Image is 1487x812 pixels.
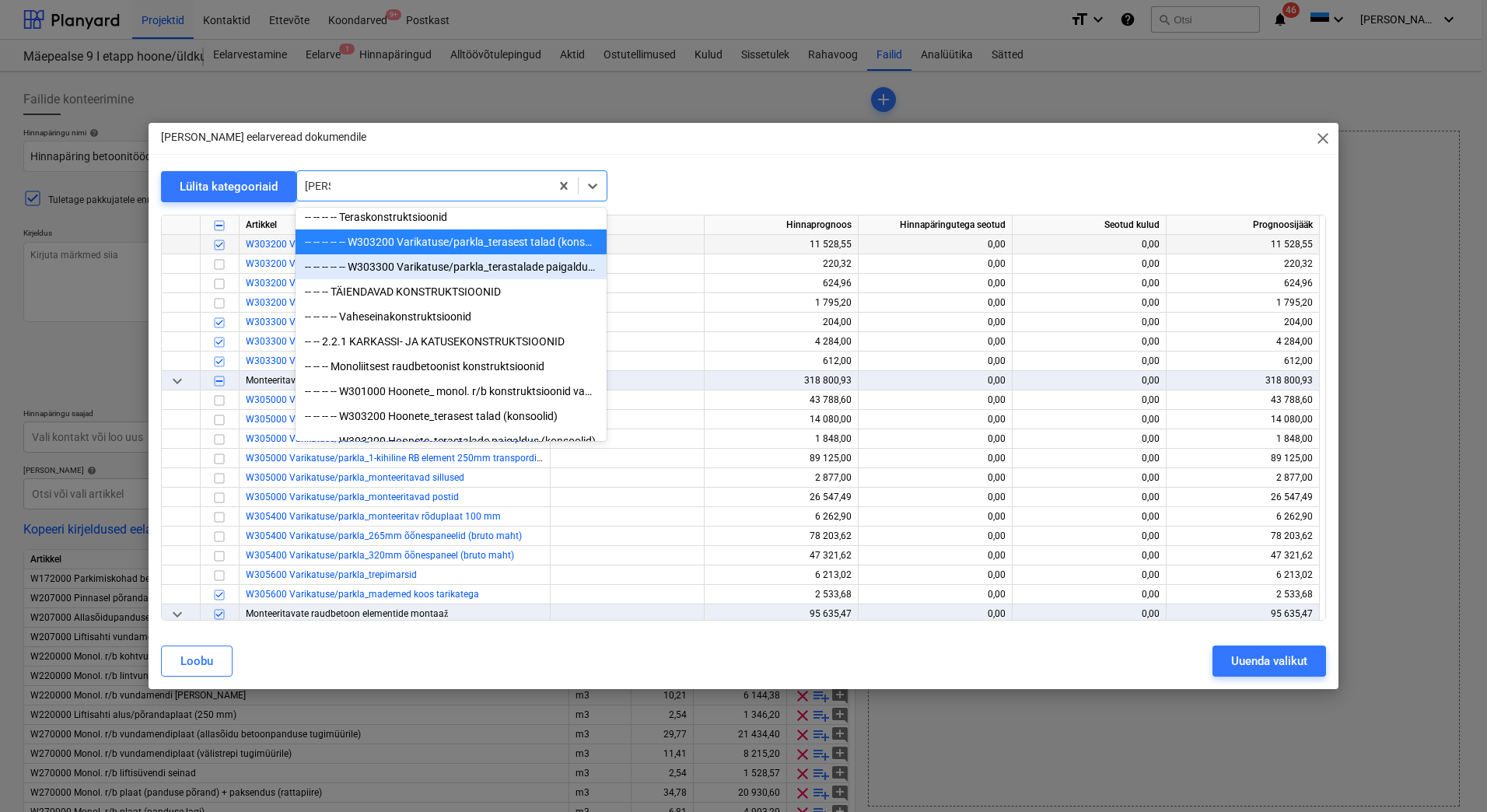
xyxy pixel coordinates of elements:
div: 14 080,00 [1173,410,1313,429]
a: W303200 Varikatuse/parkla_terasest talad (konsoolid) [246,239,476,250]
div: 0,00 [865,332,1006,352]
div: -- -- -- -- Teraskonstruktsioonid [296,205,607,229]
div: 0,00 [1019,313,1160,332]
div: 2 533,68 [711,585,852,604]
span: W303200 Varikatuse/parkla_terasest postid [246,258,431,269]
span: close [1314,129,1332,148]
div: 1 848,00 [711,429,852,449]
div: 0,00 [865,235,1006,254]
div: 0,00 [865,429,1006,449]
div: 220,32 [1173,254,1313,274]
div: -- -- -- -- Vaheseinakonstruktsioonid [296,304,607,329]
a: W305400 Varikatuse/parkla_320mm õõnespaneel (bruto maht) [246,550,514,561]
span: Monteeritavate raudbetoon elementide montaaž [246,608,448,619]
div: Kirjeldus [551,215,705,235]
span: W303200 Varikatuse/parkla_vekseltalad [246,297,416,308]
div: 6 262,90 [711,507,852,527]
div: 612,00 [1173,352,1313,371]
div: 0,00 [865,449,1006,468]
div: -- -- -- -- W303200 Hoonete_terasest talad (konsoolid) [296,404,607,429]
div: 0,00 [865,468,1006,488]
div: Chat Widget [1409,737,1487,812]
div: 0,00 [1019,488,1160,507]
div: 0,00 [865,488,1006,507]
div: 6 213,02 [711,565,852,585]
a: W305400 Varikatuse/parkla_monteeritav rõduplaat 100 mm [246,511,501,522]
div: 1 795,20 [1173,293,1313,313]
div: 0,00 [865,527,1006,546]
div: 0,00 [1019,274,1160,293]
div: 0,00 [1019,390,1160,410]
a: W305000 Varikatuse/parkla_1-kihiline RB element 240mm transpordiga (avadega maht) [246,433,618,444]
button: Loobu [161,646,233,677]
div: 204,00 [1173,313,1313,332]
div: -- -- -- -- -- W303300 Varikatuse/parkla_terastalade paigaldus (konsoolid) [296,254,607,279]
div: 2 533,68 [1173,585,1313,604]
div: 0,00 [1019,565,1160,585]
div: 47 321,62 [1173,546,1313,565]
div: 0,00 [1019,352,1160,371]
span: W303300 Varikatuse/parkla_terastalade paigaldus (konsoolid) [246,336,510,347]
div: 4 284,00 [711,332,852,352]
div: 0,00 [1019,468,1160,488]
div: 0,00 [865,604,1006,624]
div: 0,00 [1019,293,1160,313]
div: 0,00 [865,585,1006,604]
div: -- -- 2.2.1 KARKASSI- JA KATUSEKONSTRUKTSIOONID [296,329,607,354]
div: 89 125,00 [711,449,852,468]
div: 0,00 [865,371,1006,390]
button: Uuenda valikut [1212,646,1326,677]
div: 624,96 [711,274,852,293]
a: W303200 Varikatuse/parkla_rõdude tummad seinad, sh paigaldus [246,278,526,289]
div: 4 284,00 [1173,332,1313,352]
div: 11 528,55 [711,235,852,254]
div: 204,00 [711,313,852,332]
a: W305000 Varikatuse/parkla_monteeritavad sillused [246,472,464,483]
div: 2 877,00 [711,468,852,488]
div: Lülita kategooriaid [180,177,278,197]
div: 0,00 [865,565,1006,585]
button: Lülita kategooriaid [161,171,296,202]
a: W305600 Varikatuse/parkla_trepimarsid [246,569,417,580]
div: 78 203,62 [711,527,852,546]
div: 0,00 [865,254,1006,274]
div: Hinnaprognoos [705,215,859,235]
div: 0,00 [1019,371,1160,390]
span: W305000 Varikatuse/parkla_1-kihiline RB element 250mm transpordiga (avadega maht) [246,453,618,464]
div: Artikkel [240,215,551,235]
div: -- -- -- Monoliitsest raudbetoonist konstruktsioonid [296,354,607,379]
div: -- -- -- -- W303200 Hoonete_terastalade paigaldus (konsoolid) [296,429,607,453]
div: -- -- -- -- W301000 Hoonete_ monol. r/b konstruktsioonid vahelagedes (vööd, vahelagede monoliitosad) [296,379,607,404]
div: 1 795,20 [711,293,852,313]
div: Uuenda valikut [1231,651,1307,671]
div: -- -- -- TÄIENDAVAD KONSTRUKTSIOONID [296,279,607,304]
span: W305000 Varikatuse/parkla_monteeritavad postid [246,492,459,502]
div: 318 800,93 [1173,371,1313,390]
div: 78 203,62 [1173,527,1313,546]
a: W303300 Varikatuse/parkla_terastalade paigaldus (vekseltalad) [246,355,516,366]
div: 0,00 [1019,449,1160,468]
div: -- -- -- -- -- W303200 Varikatuse/parkla_terasest talad (konsoolid) [296,229,607,254]
a: W303300 Varikatuse/parkla_teraspostide paigaldus [246,317,465,327]
div: 1 848,00 [1173,429,1313,449]
div: 6 262,90 [1173,507,1313,527]
div: 14 080,00 [711,410,852,429]
div: 0,00 [1019,410,1160,429]
div: 26 547,49 [711,488,852,507]
div: 26 547,49 [1173,488,1313,507]
span: W305600 Varikatuse/parkla_mademed koos tarikatega [246,589,479,600]
div: 0,00 [1019,235,1160,254]
a: W305400 Varikatuse/parkla_265mm õõnespaneelid (bruto maht) [246,530,522,541]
